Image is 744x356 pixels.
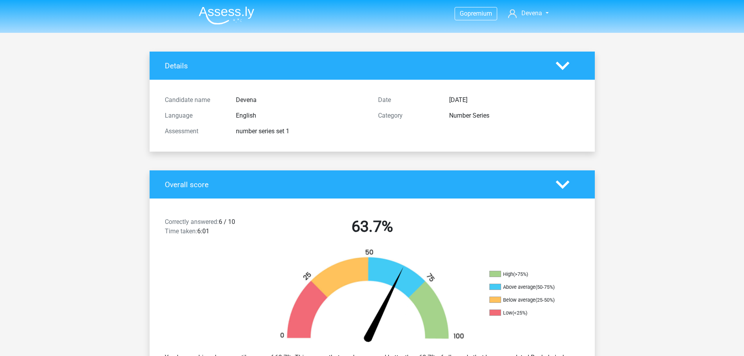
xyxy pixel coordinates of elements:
li: Below average [489,297,567,304]
img: 64.04c39a417a5c.png [267,249,478,347]
span: Devena [521,9,542,17]
li: Above average [489,284,567,291]
div: English [230,111,372,120]
div: Candidate name [159,95,230,105]
div: Devena [230,95,372,105]
span: Time taken: [165,227,197,235]
h4: Overall score [165,180,544,189]
li: Low [489,309,567,317]
h2: 63.7% [271,217,473,236]
img: Assessly [199,6,254,25]
div: 6 / 10 6:01 [159,217,266,239]
div: Category [372,111,443,120]
li: High [489,271,567,278]
span: premium [467,10,492,17]
span: Go [460,10,467,17]
h4: Details [165,61,544,70]
a: Gopremium [455,8,497,19]
div: Language [159,111,230,120]
div: [DATE] [443,95,585,105]
div: (>75%) [513,271,528,277]
div: (25-50%) [535,297,555,303]
span: Correctly answered: [165,218,219,225]
div: (<25%) [512,310,527,316]
div: (50-75%) [535,284,555,290]
div: Date [372,95,443,105]
div: number series set 1 [230,127,372,136]
div: Number Series [443,111,585,120]
div: Assessment [159,127,230,136]
a: Devena [505,9,551,18]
